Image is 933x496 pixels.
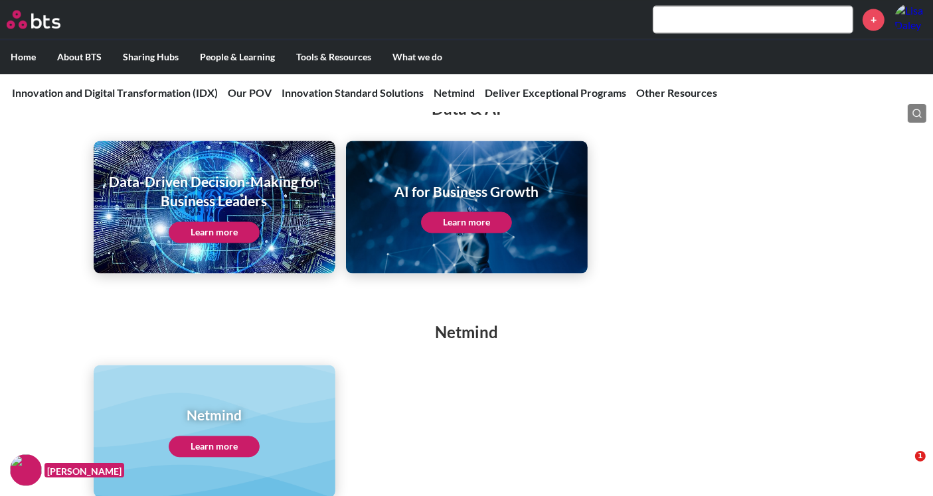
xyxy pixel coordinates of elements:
a: Innovation and Digital Transformation (IDX) [12,86,218,99]
label: Tools & Resources [286,40,382,74]
label: People & Learning [189,40,286,74]
label: About BTS [46,40,112,74]
a: Learn more [169,436,260,457]
h1: AI for Business Growth [394,182,539,201]
a: Innovation Standard Solutions [282,86,424,99]
a: Our POV [228,86,272,99]
img: F [10,454,42,486]
label: Sharing Hubs [112,40,189,74]
span: 1 [915,451,926,462]
a: Deliver Exceptional Programs [485,86,626,99]
label: What we do [382,40,453,74]
img: Lisa Daley [894,3,926,35]
a: Go home [7,10,85,29]
a: + [863,9,885,31]
iframe: Intercom live chat [888,451,920,483]
a: Profile [894,3,926,35]
a: Learn more [421,212,512,233]
h1: Netmind [169,405,260,424]
figcaption: [PERSON_NAME] [44,463,124,478]
a: Learn more [169,221,260,243]
a: Other Resources [636,86,717,99]
img: BTS Logo [7,10,60,29]
a: Netmind [434,86,475,99]
h1: Data-Driven Decision-Making for Business Leaders [103,172,326,211]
